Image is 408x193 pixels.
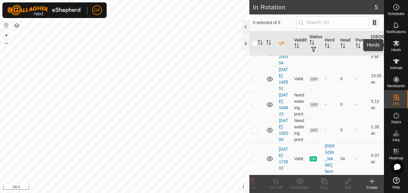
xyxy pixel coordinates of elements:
[309,156,317,161] span: ON
[325,76,335,82] div: -
[309,41,314,46] p-sorticon: Activate to sort
[279,93,288,116] a: [DATE] 104823
[353,66,369,92] td: -
[240,184,247,190] button: i
[369,66,384,92] td: 23.55 ac
[312,185,336,190] div: Copy
[338,31,353,56] th: Head
[387,84,405,88] span: Neckbands
[325,101,335,108] div: -
[353,31,369,56] th: Pasture
[288,185,312,190] div: Show/Hide
[7,5,82,16] img: Gallagher Logo
[94,7,100,14] span: DP
[338,143,353,175] td: 34
[360,185,384,190] div: Create
[247,185,257,190] span: Delete
[386,30,406,34] span: Notifications
[390,66,403,70] span: Animals
[3,39,10,47] button: –
[292,143,307,175] td: Valid
[101,185,123,191] a: Privacy Policy
[391,48,401,52] span: Herds
[371,47,376,52] p-sorticon: Activate to sort
[279,67,288,91] a: [DATE] 145551
[322,31,338,56] th: Herd
[353,92,369,117] td: -
[353,143,369,175] td: -
[266,41,271,46] p-sorticon: Activate to sort
[279,147,288,170] a: [DATE] 172602
[264,185,288,190] div: Turn Off
[307,31,322,56] th: Status
[253,20,296,26] span: 0 selected of 5
[356,44,361,49] p-sorticon: Activate to sort
[392,138,400,142] span: Infra
[279,118,288,142] a: [DATE] 192000
[292,117,307,143] td: Need watering point
[276,31,292,56] th: VP
[369,143,384,175] td: 0.07 ac
[294,44,299,49] p-sorticon: Activate to sort
[325,44,330,49] p-sorticon: Activate to sort
[375,3,378,12] span: 5
[296,16,369,29] input: Search (S)
[336,185,360,190] div: Edit
[3,32,10,39] button: +
[369,92,384,117] td: 5.12 ac
[292,31,307,56] th: Validity
[392,185,400,189] span: Help
[391,120,401,124] span: Status
[325,143,335,175] div: [PERSON_NAME] farm
[309,128,318,133] span: OFF
[338,66,353,92] td: 0
[325,127,335,133] div: -
[388,12,404,16] span: Schedules
[393,102,399,106] span: VPs
[309,77,318,82] span: OFF
[243,184,244,189] span: i
[258,41,263,46] p-sorticon: Activate to sort
[309,102,318,107] span: OFF
[13,22,20,29] button: Map Layers
[292,66,307,92] td: Valid
[340,44,345,49] p-sorticon: Activate to sort
[279,41,288,65] a: [DATE] 200354
[292,92,307,117] td: Need watering point
[338,92,353,117] td: 0
[131,185,148,191] a: Contact Us
[384,175,408,191] a: Help
[253,4,375,11] h2: In Rotation
[369,31,384,56] th: [GEOGRAPHIC_DATA] Area
[309,51,318,56] span: OFF
[369,117,384,143] td: 2.35 ac
[353,117,369,143] td: -
[338,117,353,143] td: 0
[389,156,403,160] span: Heatmap
[3,22,10,29] button: Reset Map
